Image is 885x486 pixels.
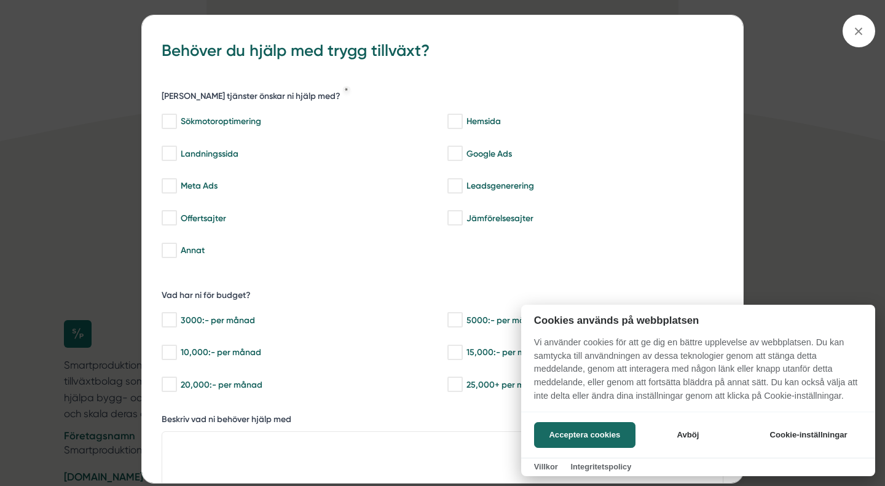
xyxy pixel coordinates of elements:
[521,315,875,326] h2: Cookies används på webbplatsen
[534,462,558,471] a: Villkor
[534,422,635,448] button: Acceptera cookies
[570,462,631,471] a: Integritetspolicy
[639,422,737,448] button: Avböj
[521,336,875,411] p: Vi använder cookies för att ge dig en bättre upplevelse av webbplatsen. Du kan samtycka till anvä...
[755,422,862,448] button: Cookie-inställningar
